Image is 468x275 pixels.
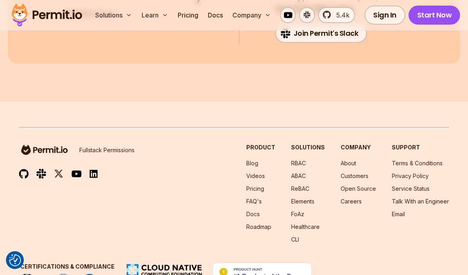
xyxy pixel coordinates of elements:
a: Join Permit's Slack [275,24,367,43]
h3: Certifications & Compliance [19,263,116,271]
a: Start Now [409,6,460,25]
a: Roadmap [246,223,271,230]
span: 5.4k [332,10,349,20]
button: Solutions [92,7,135,23]
a: Pricing [175,7,201,23]
a: About [341,160,356,167]
img: twitter [54,169,63,179]
a: FAQ's [246,198,262,205]
a: Service Status [392,185,430,192]
a: Healthcare [291,223,320,230]
p: Fullstack Permissions [79,146,134,154]
a: CLI [291,236,299,243]
h3: Support [392,143,449,151]
a: Customers [341,172,368,179]
h3: Company [341,143,376,151]
a: ABAC [291,172,306,179]
a: Docs [246,211,260,217]
button: Learn [138,7,171,23]
a: Blog [246,160,258,167]
a: Elements [291,198,315,205]
a: 5.4k [318,7,355,23]
h3: Solutions [291,143,325,151]
img: slack [36,168,46,179]
img: Revisit consent button [9,254,21,266]
a: RBAC [291,160,306,167]
a: Open Source [341,185,376,192]
button: Company [229,7,274,23]
a: Email [392,211,405,217]
img: github [19,169,29,179]
img: linkedin [90,169,98,178]
img: youtube [71,169,82,178]
a: Talk With an Engineer [392,198,449,205]
img: Permit logo [8,2,86,29]
a: Careers [341,198,362,205]
a: Privacy Policy [392,172,429,179]
a: FoAz [291,211,304,217]
a: ReBAC [291,185,309,192]
a: Terms & Conditions [392,160,443,167]
a: Pricing [246,185,264,192]
a: Docs [205,7,226,23]
h3: Product [246,143,275,151]
button: Consent Preferences [9,254,21,266]
img: logo [19,143,70,156]
a: Videos [246,172,265,179]
a: Sign In [364,6,405,25]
